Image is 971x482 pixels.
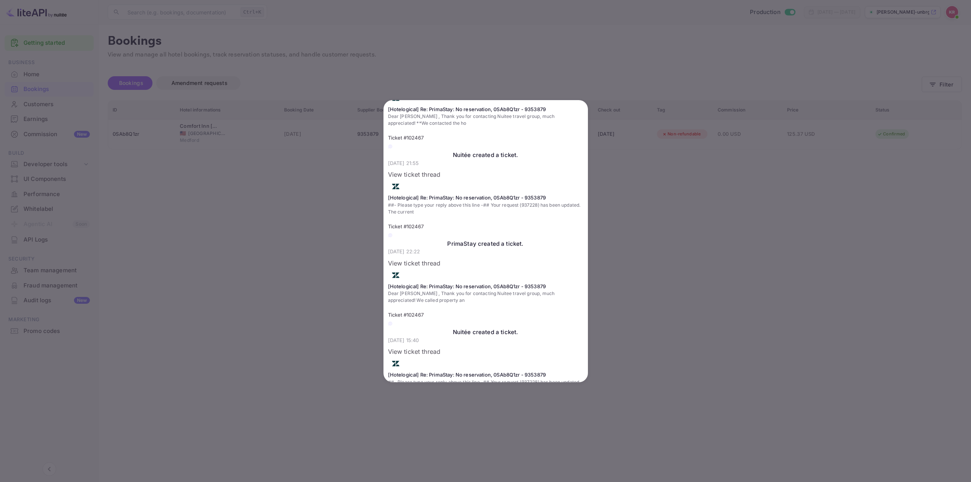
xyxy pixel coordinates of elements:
[388,356,403,371] img: AwvSTEc2VUhQAAAAAElFTkSuQmCC
[388,194,583,202] p: [Hotelogical] Re: PrimaStay: No reservation, 0SAb8Q1zr - 9353879
[388,268,403,283] img: AwvSTEc2VUhQAAAAAElFTkSuQmCC
[388,106,583,113] p: [Hotelogical] Re: PrimaStay: No reservation, 0SAb8Q1zr - 9353879
[388,328,583,337] div: Nuitée created a ticket.
[388,223,424,229] span: Ticket #102467
[388,379,583,393] p: ##- Please type your reply above this line -## Your request (937228) has been updated. The current
[388,371,583,379] p: [Hotelogical] Re: PrimaStay: No reservation, 0SAb8Q1zr - 9353879
[388,248,583,256] p: [DATE] 22:22
[388,347,583,356] p: View ticket thread
[388,283,583,290] p: [Hotelogical] Re: PrimaStay: No reservation, 0SAb8Q1zr - 9353879
[388,259,583,268] p: View ticket thread
[388,240,583,248] div: PrimaStay created a ticket.
[388,202,583,215] p: ##- Please type your reply above this line -## Your request (937228) has been updated. The current
[388,290,583,304] p: Dear [PERSON_NAME] , Thank you for contacting Nuitee travel group, much appreciated! We called pr...
[388,337,583,344] p: [DATE] 15:40
[388,312,424,318] span: Ticket #102467
[388,135,424,141] span: Ticket #102467
[388,160,583,167] p: [DATE] 21:55
[388,170,583,179] p: View ticket thread
[388,113,583,127] p: Dear [PERSON_NAME] , Thank you for contacting Nuitee travel group, much appreciated! **We contact...
[388,179,403,194] img: AwvSTEc2VUhQAAAAAElFTkSuQmCC
[388,151,583,160] div: Nuitée created a ticket.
